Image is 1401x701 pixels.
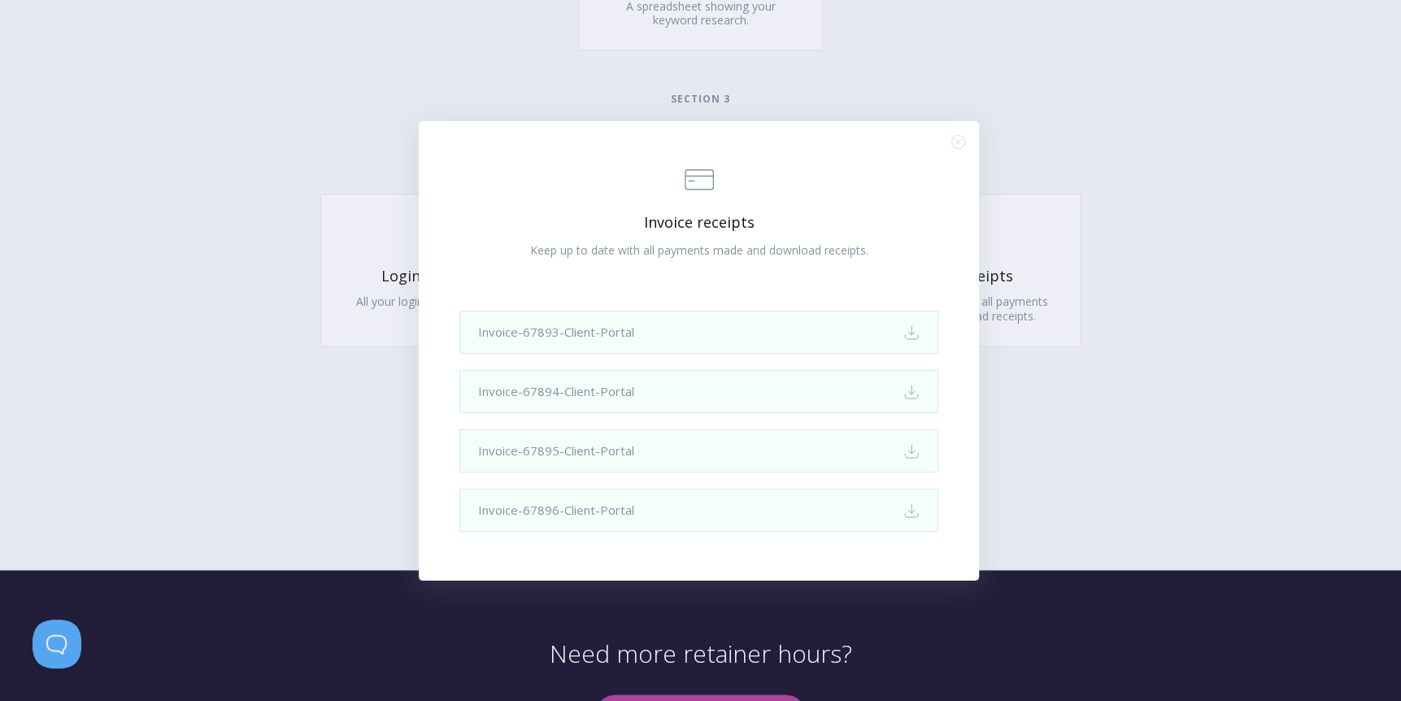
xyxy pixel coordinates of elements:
[459,311,938,354] a: Invoice-67893-Client-Portal
[530,242,868,258] span: Keep up to date with all payments made and download receipts.
[484,213,914,232] span: Invoice receipts
[459,489,938,532] a: Invoice-67896-Client-Portal
[459,370,938,413] a: Invoice-67894-Client-Portal
[459,429,938,472] a: Invoice-67895-Client-Portal
[951,135,965,149] button: Close (Press escape to close)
